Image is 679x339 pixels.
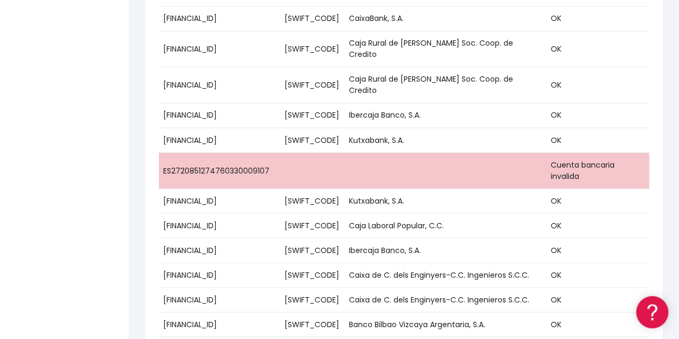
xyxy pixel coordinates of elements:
td: OK [546,128,649,153]
td: Cuenta bancaria invalida [546,153,649,189]
td: Caixa de C. dels Enginyers-C.C. Ingenieros S.C.C. [345,263,546,287]
td: [FINANCIAL_ID] [159,287,280,312]
td: CaixaBank, S.A. [345,6,546,31]
td: Caja Rural de [PERSON_NAME] Soc. Coop. de Credito [345,31,546,67]
td: [SWIFT_CODE] [280,189,345,213]
td: OK [546,67,649,103]
td: [FINANCIAL_ID] [159,213,280,238]
td: [FINANCIAL_ID] [159,6,280,31]
td: Caja Rural de [PERSON_NAME] Soc. Coop. de Credito [345,67,546,103]
td: OK [546,6,649,31]
td: OK [546,238,649,263]
td: [FINANCIAL_ID] [159,67,280,103]
td: [SWIFT_CODE] [280,287,345,312]
td: Kutxabank, S.A. [345,128,546,153]
td: OK [546,287,649,312]
td: Banco Bilbao Vizcaya Argentaria, S.A. [345,312,546,337]
td: [FINANCIAL_ID] [159,189,280,213]
td: [SWIFT_CODE] [280,263,345,287]
td: OK [546,213,649,238]
td: Ibercaja Banco, S.A. [345,238,546,263]
td: [SWIFT_CODE] [280,6,345,31]
td: OK [546,103,649,128]
td: OK [546,312,649,337]
td: [FINANCIAL_ID] [159,263,280,287]
td: OK [546,31,649,67]
td: [SWIFT_CODE] [280,31,345,67]
td: [SWIFT_CODE] [280,312,345,337]
td: [SWIFT_CODE] [280,103,345,128]
td: [SWIFT_CODE] [280,238,345,263]
td: Ibercaja Banco, S.A. [345,103,546,128]
td: [FINANCIAL_ID] [159,103,280,128]
td: Caixa de C. dels Enginyers-C.C. Ingenieros S.C.C. [345,287,546,312]
td: [FINANCIAL_ID] [159,312,280,337]
td: [FINANCIAL_ID] [159,238,280,263]
td: OK [546,263,649,287]
td: [FINANCIAL_ID] [159,128,280,153]
td: Kutxabank, S.A. [345,189,546,213]
td: ES2720851274760330009107 [159,153,280,189]
td: Caja Laboral Popular, C.C. [345,213,546,238]
td: [SWIFT_CODE] [280,67,345,103]
td: OK [546,189,649,213]
td: [SWIFT_CODE] [280,128,345,153]
td: [SWIFT_CODE] [280,213,345,238]
td: [FINANCIAL_ID] [159,31,280,67]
